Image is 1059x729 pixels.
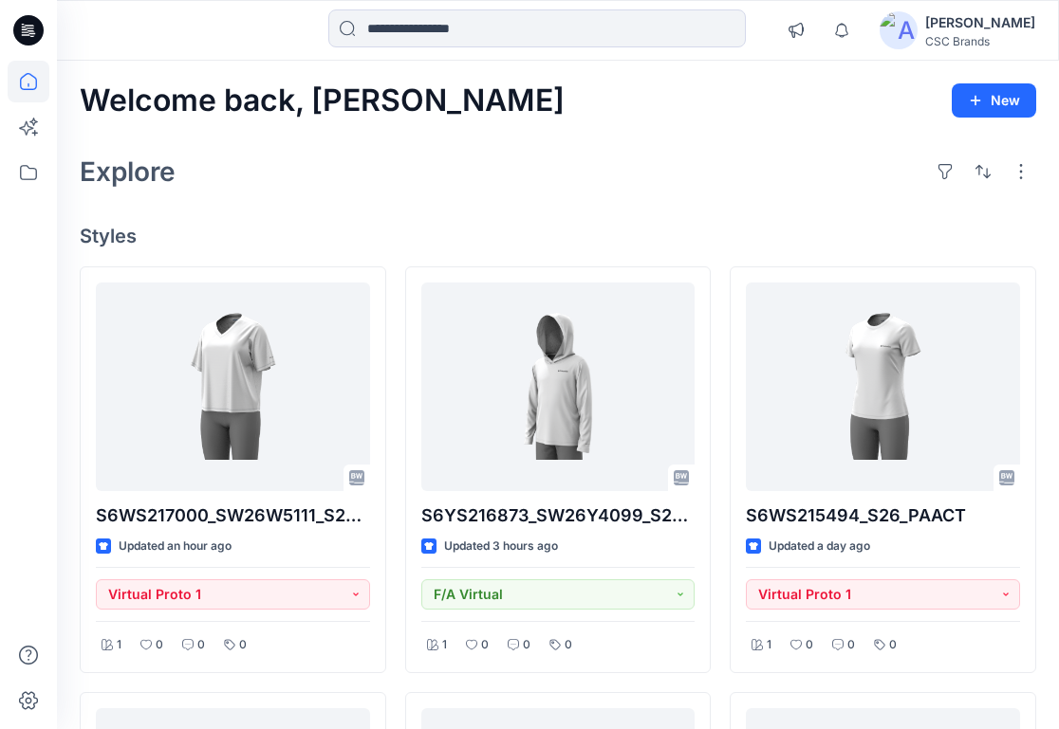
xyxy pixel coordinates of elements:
[769,537,870,556] p: Updated a day ago
[421,282,696,491] a: S6YS216873_SW26Y4099_S26_GLREG
[481,635,489,655] p: 0
[767,635,771,655] p: 1
[197,635,205,655] p: 0
[952,83,1036,118] button: New
[96,282,370,491] a: S6WS217000_SW26W5111_S26_GLREL
[119,537,232,556] p: Updated an hour ago
[880,11,918,49] img: avatar
[117,635,121,655] p: 1
[239,635,247,655] p: 0
[925,11,1035,34] div: [PERSON_NAME]
[925,34,1035,48] div: CSC Brands
[96,502,370,529] p: S6WS217000_SW26W5111_S26_GLREL
[80,225,1036,247] h4: Styles
[889,635,897,655] p: 0
[444,537,558,556] p: Updated 3 hours ago
[847,635,855,655] p: 0
[442,635,447,655] p: 1
[156,635,163,655] p: 0
[746,502,1020,529] p: S6WS215494_S26_PAACT
[80,156,176,187] h2: Explore
[565,635,572,655] p: 0
[80,83,565,118] h2: Welcome back, [PERSON_NAME]
[421,502,696,529] p: S6YS216873_SW26Y4099_S26_GLREG
[746,282,1020,491] a: S6WS215494_S26_PAACT
[806,635,813,655] p: 0
[523,635,530,655] p: 0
